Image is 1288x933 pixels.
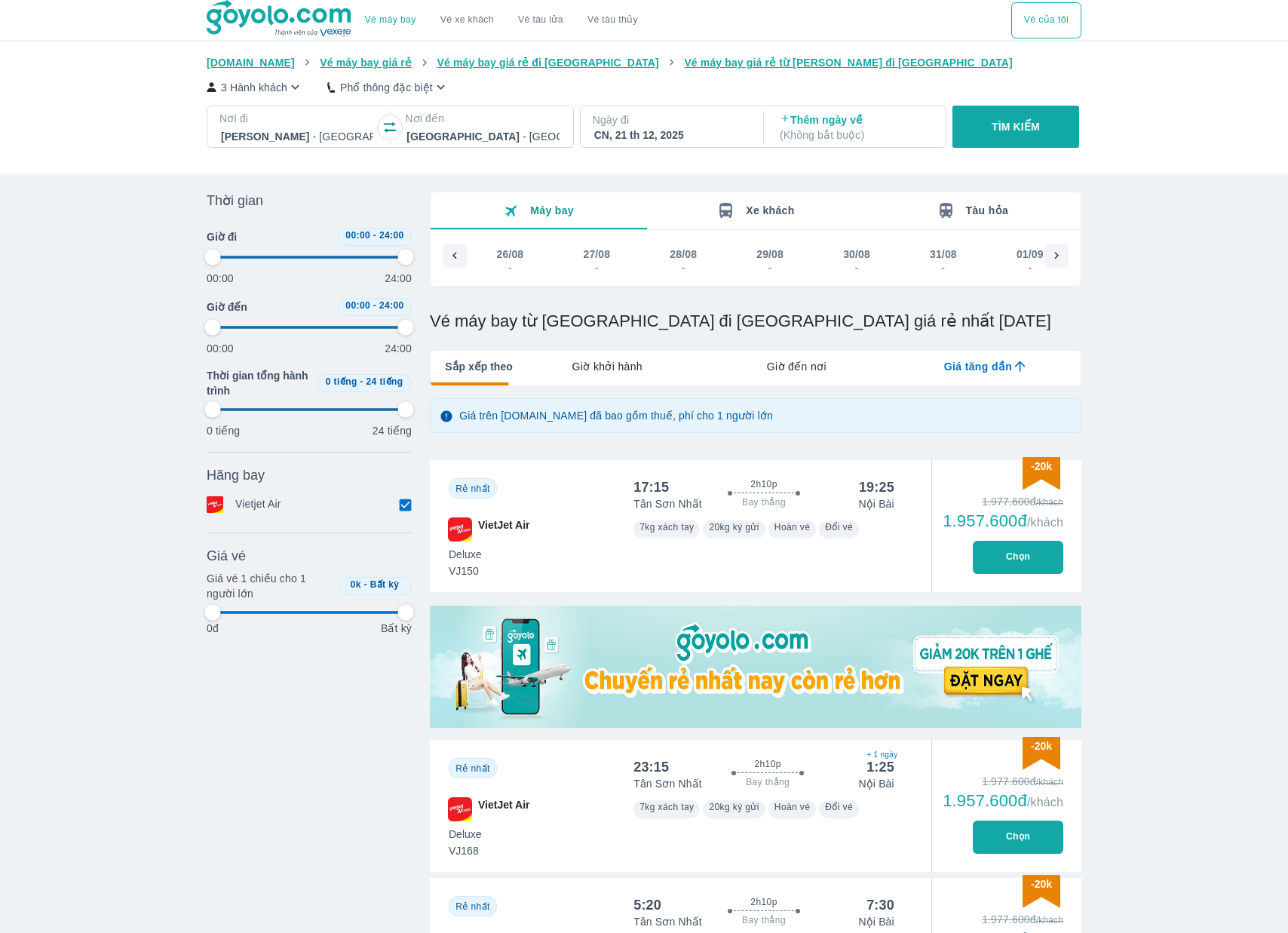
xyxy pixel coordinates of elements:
[943,774,1063,789] div: 1.977.600đ
[370,579,400,590] span: Bất kỳ
[430,311,1081,332] h1: Vé máy bay từ [GEOGRAPHIC_DATA] đi [GEOGRAPHIC_DATA] giá rẻ nhất [DATE]
[866,749,894,761] span: + 1 ngày
[448,797,472,821] img: VJ
[767,359,826,374] span: Giờ đến nơi
[750,896,777,908] span: 2h10p
[207,271,234,286] p: 00:00
[207,229,237,244] span: Giờ đi
[825,522,853,532] span: Đổi vé
[1031,460,1052,472] span: -20k
[1031,740,1052,752] span: -20k
[1023,457,1060,490] img: discount
[575,2,650,38] button: Vé tàu thủy
[633,914,702,929] p: Tân Sơn Nhất
[207,368,311,398] span: Thời gian tổng hành trình
[345,230,370,241] span: 00:00
[1027,516,1063,529] span: /khách
[364,579,367,590] span: -
[373,423,412,438] p: 24 tiếng
[385,271,412,286] p: 24:00
[449,827,482,842] span: Deluxe
[340,80,433,95] p: Phổ thông đặc biệt
[843,247,870,262] div: 30/08
[709,522,759,532] span: 20kg ký gửi
[449,547,482,562] span: Deluxe
[1023,875,1060,907] img: discount
[506,2,575,38] a: Vé tàu lửa
[780,112,932,143] p: Thêm ngày về
[825,802,853,812] span: Đổi vé
[467,244,1044,277] div: scrollable day and price
[365,14,416,26] a: Vé máy bay
[844,262,869,274] div: -
[930,247,957,262] div: 31/08
[379,300,404,311] span: 24:00
[859,478,894,496] div: 19:25
[670,247,697,262] div: 28/08
[381,621,412,636] p: Bất kỳ
[455,483,489,494] span: Rẻ nhất
[513,351,1081,382] div: lab API tabs example
[207,299,247,315] span: Giờ đến
[1011,2,1081,38] button: Vé của tôi
[1031,878,1052,890] span: -20k
[207,547,246,565] span: Giá vé
[858,496,894,511] p: Nội Bài
[455,763,489,774] span: Rẻ nhất
[757,262,783,274] div: -
[455,901,489,912] span: Rẻ nhất
[774,802,811,812] span: Hoàn vé
[320,57,412,69] span: Vé máy bay giá rẻ
[459,408,773,423] p: Giá trên [DOMAIN_NAME] đã bao gồm thuế, phí cho 1 người lớn
[973,541,1063,574] button: Chọn
[440,14,494,26] a: Vé xe khách
[360,376,363,387] span: -
[478,517,529,542] span: VietJet Air
[351,579,361,590] span: 0k
[639,802,694,812] span: 7kg xách tay
[670,262,696,274] div: -
[207,57,295,69] span: [DOMAIN_NAME]
[448,517,472,542] img: VJ
[1011,2,1081,38] div: choose transportation mode
[931,262,956,274] div: -
[219,111,375,126] p: Nơi đi
[866,758,894,776] div: 1:25
[584,262,609,274] div: -
[992,119,1040,134] p: TÌM KIẾM
[1027,796,1063,809] span: /khách
[373,300,376,311] span: -
[633,776,702,791] p: Tân Sơn Nhất
[858,776,894,791] p: Nội Bài
[593,112,748,127] p: Ngày đi
[530,204,574,216] span: Máy bay
[866,896,894,914] div: 7:30
[207,571,332,601] p: Giá vé 1 chiều cho 1 người lớn
[633,758,669,776] div: 23:15
[633,496,702,511] p: Tân Sơn Nhất
[235,496,281,513] p: Vietjet Air
[498,262,523,274] div: -
[385,341,412,356] p: 24:00
[633,896,661,914] div: 5:20
[207,79,303,95] button: 3 Hành khách
[207,423,240,438] p: 0 tiếng
[952,106,1078,148] button: TÌM KIẾM
[478,797,529,821] span: VietJet Air
[780,127,932,143] p: ( Không bắt buộc )
[750,478,777,490] span: 2h10p
[449,563,482,579] span: VJ150
[379,230,404,241] span: 24:00
[207,466,265,484] span: Hãng bay
[633,478,669,496] div: 17:15
[497,247,524,262] div: 26/08
[445,359,513,374] span: Sắp xếp theo
[366,376,403,387] span: 24 tiếng
[207,192,263,210] span: Thời gian
[966,204,1009,216] span: Tàu hỏa
[943,494,1063,509] div: 1.977.600đ
[207,341,234,356] p: 00:00
[1017,247,1044,262] div: 01/09
[756,247,784,262] div: 29/08
[943,792,1063,810] div: 1.957.600đ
